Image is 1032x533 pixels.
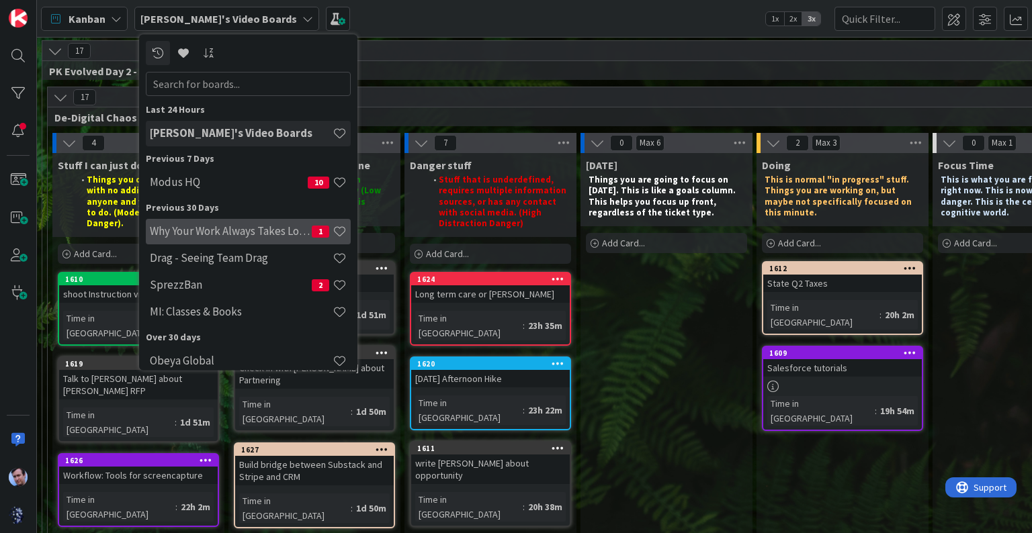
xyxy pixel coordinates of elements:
div: 1609 [763,347,922,359]
img: JB [9,468,28,487]
span: Danger stuff [410,158,472,172]
span: : [175,415,177,430]
div: 1620 [417,359,570,369]
a: 1619Talk to [PERSON_NAME] about [PERSON_NAME] RFPTime in [GEOGRAPHIC_DATA]:1d 51m [58,356,219,442]
div: 1619Talk to [PERSON_NAME] about [PERSON_NAME] RFP [59,358,218,399]
div: Time in [GEOGRAPHIC_DATA] [415,395,523,425]
span: : [523,403,525,418]
div: Time in [GEOGRAPHIC_DATA] [767,396,875,426]
div: 20h 38m [525,499,566,514]
span: Add Card... [74,248,117,260]
div: 1624 [417,275,570,284]
strong: Stuff that is underdefined, requires multiple information sources, or has any contact with social... [439,174,568,229]
span: : [875,403,877,418]
div: 1d 50m [353,501,390,516]
input: Quick Filter... [834,7,935,31]
div: 1d 51m [353,307,390,322]
h4: Why Your Work Always Takes Longer Than You Expect [150,225,312,238]
span: Focus Time [938,158,994,172]
div: 1612 [763,262,922,275]
div: 1611 [417,444,570,453]
span: Stuff I can just do [58,158,143,172]
h4: Obeya Global [150,354,333,368]
h4: Drag - Seeing Team Drag [150,252,333,265]
div: 1626 [59,454,218,467]
h4: [PERSON_NAME]'s Video Boards [150,127,333,140]
div: 20h 2m [881,307,918,322]
div: Talk to [PERSON_NAME] about [PERSON_NAME] RFP [59,370,218,399]
span: Doing [762,158,791,172]
div: write [PERSON_NAME] about opportunity [411,454,570,484]
span: : [523,318,525,333]
span: Kanban [69,11,105,27]
div: 19h 54m [877,403,918,418]
div: 1627 [235,444,394,456]
div: Time in [GEOGRAPHIC_DATA] [415,492,523,522]
span: 4 [82,135,105,151]
div: 1610 [65,275,218,284]
span: 7 [434,135,457,151]
div: Max 1 [992,140,1013,146]
h4: SprezzBan [150,279,312,292]
div: 1609 [769,348,922,358]
div: 1612State Q2 Taxes [763,262,922,292]
div: Workflow: Tools for screencapture [59,467,218,484]
a: 1610shoot Instruction videoTime in [GEOGRAPHIC_DATA]:1d 51m [58,272,219,346]
span: : [351,501,353,516]
span: : [879,307,881,322]
div: 1610shoot Instruction video [59,273,218,303]
span: 2 [312,279,329,291]
div: Long term care or [PERSON_NAME] [411,285,570,303]
span: : [351,404,353,419]
img: avatar [9,505,28,524]
div: 1626Workflow: Tools for screencapture [59,454,218,484]
div: Previous 7 Days [146,152,351,166]
strong: Things you do by yourself, with no additional help from anyone and you have the info to do. (Mode... [87,174,215,229]
div: 1611write [PERSON_NAME] about opportunity [411,442,570,484]
span: 2 [786,135,809,151]
div: 1d 51m [177,415,214,430]
div: Time in [GEOGRAPHIC_DATA] [239,397,351,426]
div: 1620 [411,358,570,370]
img: Visit kanbanzone.com [9,9,28,28]
span: 17 [68,43,91,59]
h4: MI: Classes & Books [150,305,333,319]
a: 1609Salesforce tutorialsTime in [GEOGRAPHIC_DATA]:19h 54m [762,346,923,431]
div: 23h 35m [525,318,566,333]
div: 1620[DATE] Afternoon Hike [411,358,570,387]
strong: This is normal "in progress" stuff. Things you are working on, but maybe not specifically focused... [765,174,914,218]
div: Build bridge between Substack and Stripe and CRM [235,456,394,485]
div: Time in [GEOGRAPHIC_DATA] [63,311,175,340]
div: 1627Build bridge between Substack and Stripe and CRM [235,444,394,485]
div: 1610 [59,273,218,285]
div: 1624 [411,273,570,285]
div: 1624Long term care or [PERSON_NAME] [411,273,570,303]
span: : [523,499,525,514]
div: Last 24 Hours [146,103,351,117]
div: 1d 50m [353,404,390,419]
div: Over 30 days [146,330,351,344]
div: Max 6 [640,140,660,146]
span: 10 [308,177,329,189]
span: Today [586,158,617,172]
span: : [175,499,177,514]
div: 23h 22m [525,403,566,418]
div: 1611 [411,442,570,454]
div: 1612 [769,264,922,273]
h4: Modus HQ [150,176,308,189]
div: [DATE] Afternoon Hike [411,370,570,387]
span: Add Card... [602,237,645,249]
div: Time in [GEOGRAPHIC_DATA] [767,300,879,330]
span: 1 [312,226,329,238]
span: 0 [610,135,633,151]
div: 1619 [59,358,218,370]
a: 1626Workflow: Tools for screencaptureTime in [GEOGRAPHIC_DATA]:22h 2m [58,453,219,527]
a: 1627Build bridge between Substack and Stripe and CRMTime in [GEOGRAPHIC_DATA]:1d 50m [234,442,395,528]
a: 1618Check in with [PERSON_NAME] about PartneringTime in [GEOGRAPHIC_DATA]:1d 50m [234,346,395,432]
div: 1609Salesforce tutorials [763,347,922,377]
div: Time in [GEOGRAPHIC_DATA] [63,407,175,437]
span: Add Card... [778,237,821,249]
div: Check in with [PERSON_NAME] about Partnering [235,359,394,389]
a: 1612State Q2 TaxesTime in [GEOGRAPHIC_DATA]:20h 2m [762,261,923,335]
span: 0 [962,135,985,151]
